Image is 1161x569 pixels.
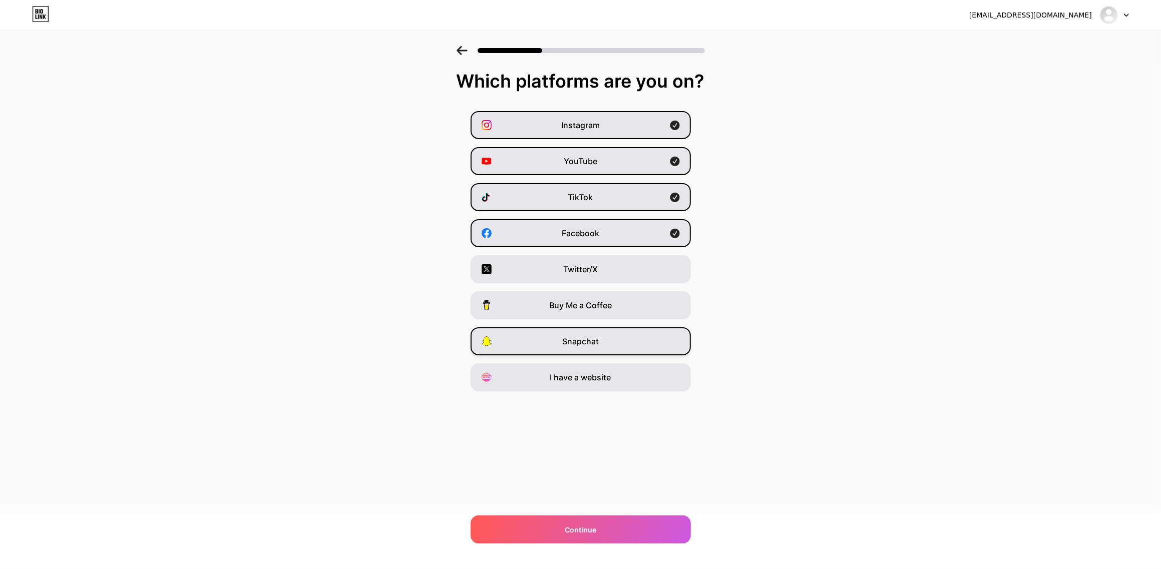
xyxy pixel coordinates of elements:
span: Twitter/X [563,263,598,275]
span: Continue [565,524,596,535]
span: Instagram [561,119,600,131]
span: I have a website [550,371,611,383]
span: Facebook [562,227,599,239]
div: [EMAIL_ADDRESS][DOMAIN_NAME] [969,10,1092,21]
div: Which platforms are you on? [10,71,1151,91]
span: YouTube [564,155,597,167]
img: kenawyverse [1099,6,1118,25]
span: TikTok [568,191,593,203]
span: Snapchat [562,335,599,347]
span: Buy Me a Coffee [549,299,612,311]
